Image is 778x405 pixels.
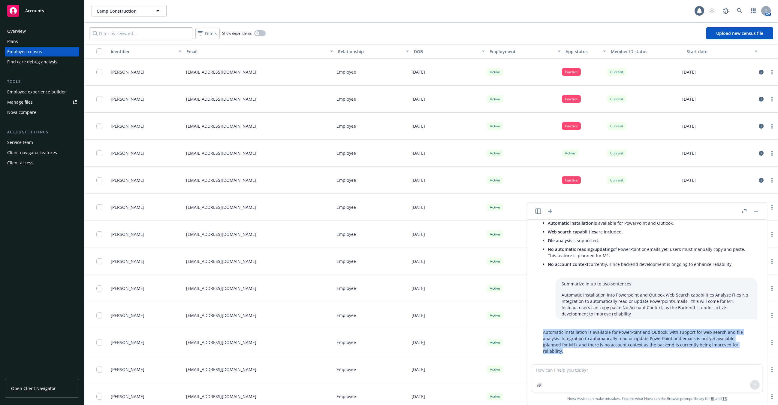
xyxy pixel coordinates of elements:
button: Start date [684,44,760,59]
input: Filter by keyword... [89,27,193,39]
input: Select all [96,48,102,54]
div: Active [487,393,503,400]
div: Active [487,176,503,184]
input: Toggle Row Selected [96,204,102,210]
p: [DATE] [412,96,425,102]
div: Client access [7,158,33,168]
div: Active [487,312,503,319]
p: Employee [336,312,356,318]
span: [PERSON_NAME] [111,231,144,237]
div: Identifier [111,48,175,55]
p: [DATE] [682,150,696,156]
p: Employee [336,96,356,102]
a: more [768,393,776,400]
a: more [768,96,776,103]
p: [DATE] [412,177,425,183]
span: [PERSON_NAME] [111,258,144,264]
div: Manage files [7,97,33,107]
a: Client navigator features [5,148,79,157]
input: Toggle Row Selected [96,150,102,156]
a: Switch app [747,5,759,17]
a: Employee census [5,47,79,56]
p: Employee [336,177,356,183]
input: Toggle Row Selected [96,123,102,129]
p: Employee [336,69,356,75]
p: [EMAIL_ADDRESS][DOMAIN_NAME] [186,96,256,102]
p: [EMAIL_ADDRESS][DOMAIN_NAME] [186,69,256,75]
a: circleInformation [758,150,765,157]
a: Client access [5,158,79,168]
a: circleInformation [758,96,765,103]
span: Show dependents [222,31,252,36]
span: [PERSON_NAME] [111,366,144,373]
div: Employment [490,48,554,55]
p: Employee [336,393,356,400]
p: [DATE] [682,177,696,183]
a: Employee experience builder [5,87,79,97]
p: [DATE] [412,258,425,264]
div: Active [487,149,503,157]
a: BI [711,396,714,401]
div: Current [607,149,626,157]
div: Active [487,366,503,373]
a: Search [734,5,746,17]
input: Toggle Row Selected [96,258,102,264]
a: more [768,204,776,211]
div: Overview [7,26,26,36]
p: [DATE] [412,366,425,373]
a: more [768,123,776,130]
span: [PERSON_NAME] [111,96,144,102]
span: Accounts [25,8,44,13]
a: more [768,285,776,292]
p: [EMAIL_ADDRESS][DOMAIN_NAME] [186,150,256,156]
a: Upload new census file [706,27,773,39]
button: Camp Construction [92,5,167,17]
p: [EMAIL_ADDRESS][DOMAIN_NAME] [186,393,256,400]
div: Inactive [562,176,581,184]
div: Tools [5,79,79,85]
input: Toggle Row Selected [96,312,102,318]
p: [DATE] [682,69,696,75]
p: [DATE] [412,69,425,75]
p: [EMAIL_ADDRESS][DOMAIN_NAME] [186,177,256,183]
span: File analysis [548,238,572,243]
li: are included. [548,227,751,236]
input: Toggle Row Selected [96,231,102,237]
p: [DATE] [682,123,696,129]
div: Current [607,176,626,184]
p: [DATE] [412,123,425,129]
p: Employee [336,231,356,237]
div: Active [487,257,503,265]
p: [EMAIL_ADDRESS][DOMAIN_NAME] [186,366,256,373]
a: more [768,312,776,319]
a: Service team [5,138,79,147]
div: Service team [7,138,33,147]
div: Member ID status [611,48,682,55]
div: Plans [7,37,18,46]
div: Inactive [562,68,581,76]
p: [DATE] [682,96,696,102]
button: App status [563,44,608,59]
p: Employee [336,339,356,346]
span: Camp Construction [97,8,149,14]
li: of PowerPoint or emails yet; users must manually copy and paste. This feature is planned for M1. [548,245,751,260]
li: is supported. [548,236,751,245]
a: Report a Bug [720,5,732,17]
div: Active [562,149,578,157]
span: No automatic reading/updating [548,246,613,252]
input: Toggle Row Selected [96,340,102,346]
span: Open Client Navigator [11,385,56,391]
p: [EMAIL_ADDRESS][DOMAIN_NAME] [186,123,256,129]
a: Plans [5,37,79,46]
input: Toggle Row Selected [96,285,102,291]
button: DOB [412,44,487,59]
div: Active [487,68,503,76]
a: Manage files [5,97,79,107]
div: Current [607,68,626,76]
li: currently, since backend development is ongoing to enhance reliability. [548,260,751,269]
p: [DATE] [412,339,425,346]
input: Toggle Row Selected [96,96,102,102]
p: [EMAIL_ADDRESS][DOMAIN_NAME] [186,339,256,346]
input: Toggle Row Selected [96,367,102,373]
p: Employee [336,204,356,210]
